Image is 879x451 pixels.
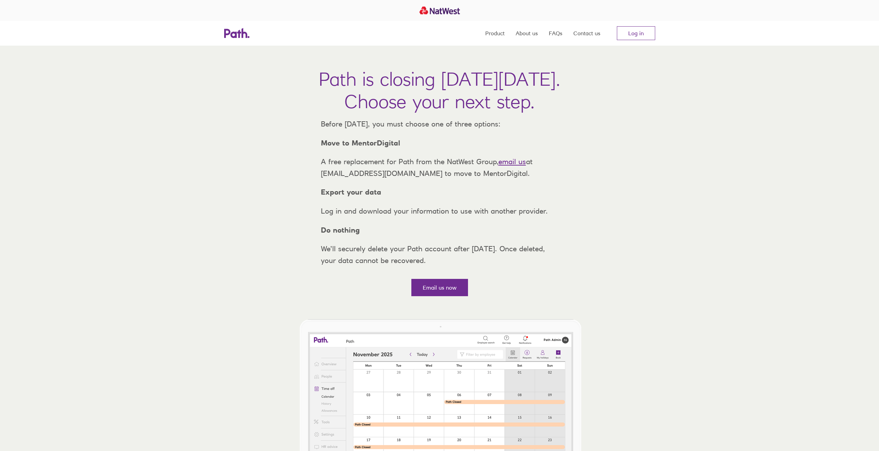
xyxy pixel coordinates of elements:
a: Contact us [573,21,600,46]
a: Log in [617,26,655,40]
a: Email us now [411,279,468,296]
a: Product [485,21,505,46]
a: FAQs [549,21,562,46]
strong: Export your data [321,188,381,196]
strong: Move to MentorDigital [321,139,400,147]
p: We’ll securely delete your Path account after [DATE]. Once deleted, your data cannot be recovered. [315,243,564,266]
p: Before [DATE], you must choose one of three options: [315,118,564,130]
p: A free replacement for Path from the NatWest Group, at [EMAIL_ADDRESS][DOMAIN_NAME] to move to Me... [315,156,564,179]
h1: Path is closing [DATE][DATE]. Choose your next step. [319,68,560,113]
a: About us [516,21,538,46]
p: Log in and download your information to use with another provider. [315,205,564,217]
a: email us [498,157,526,166]
strong: Do nothing [321,226,360,234]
